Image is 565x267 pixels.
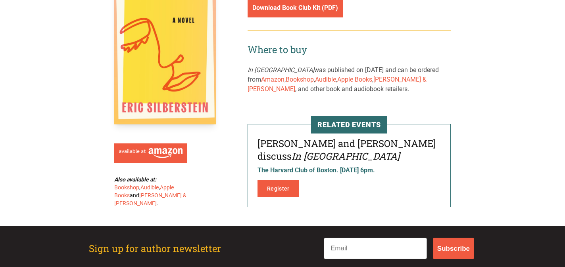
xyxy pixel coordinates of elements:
[114,140,187,163] a: Available at Amazon
[114,192,186,206] a: [PERSON_NAME] & [PERSON_NAME]
[286,76,314,83] a: Bookshop
[311,116,387,133] span: Related Events
[258,166,441,175] p: The Harvard Club of Boston. [DATE] 6pm.
[258,180,299,197] a: Register
[114,175,190,207] div: , , and .
[433,238,474,259] button: Subscribe
[261,76,284,83] a: Amazon
[114,176,156,183] b: Also available at:
[324,238,427,259] input: Email
[248,43,451,56] h2: Where to buy
[119,148,183,158] img: Available at Amazon
[337,76,372,83] a: Apple Books
[258,137,441,162] h4: [PERSON_NAME] and [PERSON_NAME] discuss
[248,65,451,94] p: was published on [DATE] and can be ordered from , , , , , and other book and audiobook retailers.
[292,150,400,162] em: In [GEOGRAPHIC_DATA]
[315,76,336,83] a: Audible
[114,184,139,191] a: Bookshop
[248,66,314,74] i: In [GEOGRAPHIC_DATA]
[140,184,159,191] a: Audible
[89,242,221,255] h2: Sign up for author newsletter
